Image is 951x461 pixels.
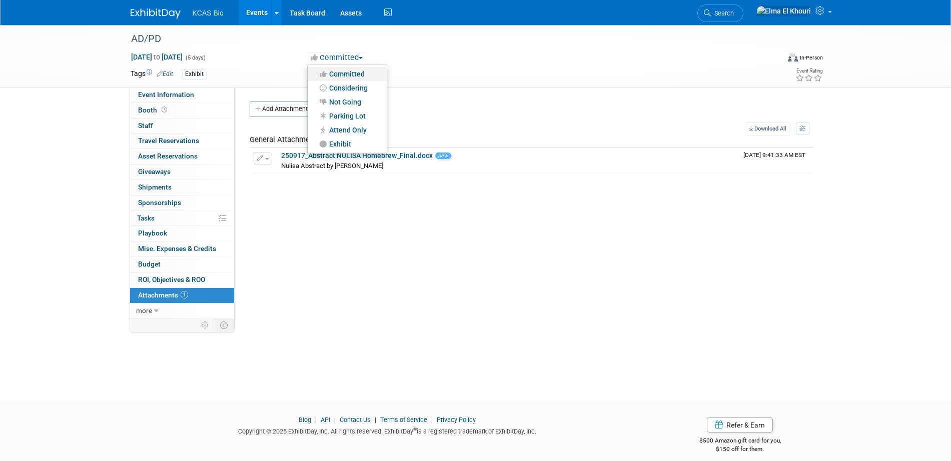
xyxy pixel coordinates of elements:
span: to [152,53,162,61]
span: Booth [138,106,169,114]
a: more [130,303,234,318]
a: Booth [130,103,234,118]
a: Exhibit [308,137,387,151]
img: ExhibitDay [131,8,181,18]
button: Committed [307,52,367,63]
span: (5 days) [185,54,206,61]
a: Attachments1 [130,288,234,303]
a: Considering [308,81,387,95]
sup: ® [413,426,417,432]
a: Blog [299,416,311,423]
span: Travel Reservations [138,136,199,144]
a: Budget [130,257,234,272]
span: Misc. Expenses & Credits [138,244,216,252]
span: Search [711,9,734,17]
img: Elma El Khouri [756,5,811,16]
a: Staff [130,118,234,133]
a: Parking Lot [308,109,387,123]
div: $150 off for them. [659,445,821,453]
span: | [313,416,319,423]
span: ROI, Objectives & ROO [138,275,205,283]
td: Tags [131,68,173,80]
td: Toggle Event Tabs [214,318,234,331]
span: | [372,416,379,423]
div: AD/PD [128,30,764,48]
div: $500 Amazon gift card for you, [659,430,821,453]
span: Playbook [138,229,167,237]
span: Attachments [138,291,188,299]
span: General Attachments [250,135,320,144]
span: Staff [138,121,153,129]
span: Tasks [137,214,155,222]
div: Exhibit [182,69,207,79]
a: Playbook [130,226,234,241]
span: Event Information [138,90,194,98]
a: Download All [746,122,789,135]
a: 250917_Abstract NULISA Homebrew_Final.docx [281,151,433,159]
div: In-Person [799,54,823,61]
a: Privacy Policy [437,416,476,423]
td: Upload Timestamp [739,148,813,173]
a: Misc. Expenses & Credits [130,241,234,256]
a: Asset Reservations [130,149,234,164]
a: Sponsorships [130,195,234,210]
div: Event Format [720,52,823,67]
span: more [136,306,152,314]
span: Booth not reserved yet [160,106,169,113]
a: Travel Reservations [130,133,234,148]
span: Budget [138,260,161,268]
a: Attend Only [308,123,387,137]
span: | [332,416,338,423]
a: Shipments [130,180,234,195]
span: | [429,416,435,423]
span: Nulisa Abstract by [PERSON_NAME] [281,162,383,169]
img: Format-Inperson.png [788,53,798,61]
a: ROI, Objectives & ROO [130,272,234,287]
a: API [321,416,330,423]
span: Asset Reservations [138,152,198,160]
a: Refer & Earn [707,417,773,432]
span: KCAS Bio [193,9,224,17]
span: 1 [181,291,188,298]
a: Not Going [308,95,387,109]
button: Add Attachment [250,101,314,117]
a: Edit [157,70,173,77]
a: Terms of Service [380,416,427,423]
div: Copyright © 2025 ExhibitDay, Inc. All rights reserved. ExhibitDay is a registered trademark of Ex... [131,424,645,436]
span: Upload Timestamp [743,151,805,158]
span: [DATE] [DATE] [131,52,183,61]
span: Sponsorships [138,198,181,206]
td: Personalize Event Tab Strip [197,318,214,331]
a: Contact Us [340,416,371,423]
span: Giveaways [138,167,171,175]
a: Tasks [130,211,234,226]
a: Committed [308,67,387,81]
div: Event Rating [795,68,822,73]
a: Event Information [130,87,234,102]
a: Giveaways [130,164,234,179]
span: new [435,152,451,159]
span: Shipments [138,183,172,191]
a: Search [697,4,743,22]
